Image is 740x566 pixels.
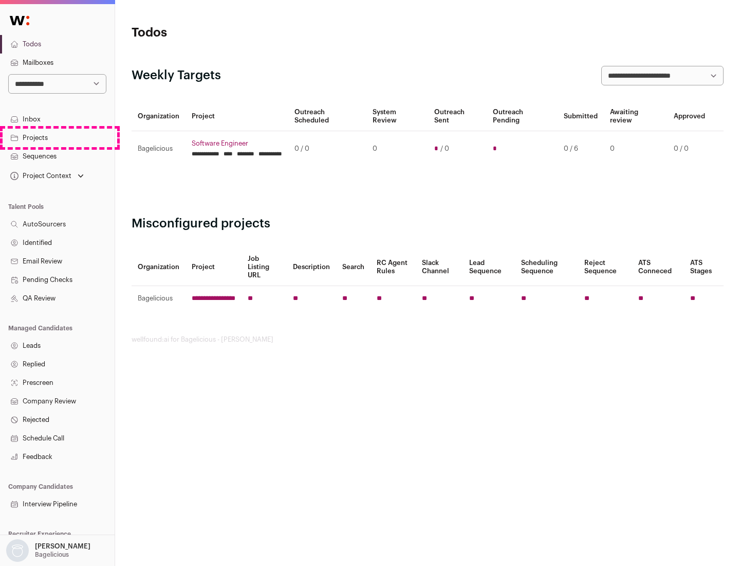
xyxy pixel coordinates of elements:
[366,102,428,131] th: System Review
[632,249,683,286] th: ATS Conneced
[6,539,29,562] img: nopic.png
[371,249,415,286] th: RC Agent Rules
[336,249,371,286] th: Search
[604,102,668,131] th: Awaiting review
[288,131,366,167] td: 0 / 0
[186,249,242,286] th: Project
[416,249,463,286] th: Slack Channel
[132,25,329,41] h1: Todos
[132,102,186,131] th: Organization
[578,249,633,286] th: Reject Sequence
[4,539,92,562] button: Open dropdown
[132,286,186,311] td: Bagelicious
[604,131,668,167] td: 0
[4,10,35,31] img: Wellfound
[487,102,557,131] th: Outreach Pending
[558,131,604,167] td: 0 / 6
[132,216,724,232] h2: Misconfigured projects
[440,145,449,153] span: / 0
[186,102,288,131] th: Project
[132,67,221,84] h2: Weekly Targets
[287,249,336,286] th: Description
[515,249,578,286] th: Scheduling Sequence
[428,102,487,131] th: Outreach Sent
[132,335,724,344] footer: wellfound:ai for Bagelicious - [PERSON_NAME]
[668,131,711,167] td: 0 / 0
[192,139,282,148] a: Software Engineer
[8,172,71,180] div: Project Context
[366,131,428,167] td: 0
[558,102,604,131] th: Submitted
[8,169,86,183] button: Open dropdown
[35,542,90,551] p: [PERSON_NAME]
[463,249,515,286] th: Lead Sequence
[242,249,287,286] th: Job Listing URL
[668,102,711,131] th: Approved
[132,131,186,167] td: Bagelicious
[35,551,69,559] p: Bagelicious
[288,102,366,131] th: Outreach Scheduled
[684,249,724,286] th: ATS Stages
[132,249,186,286] th: Organization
